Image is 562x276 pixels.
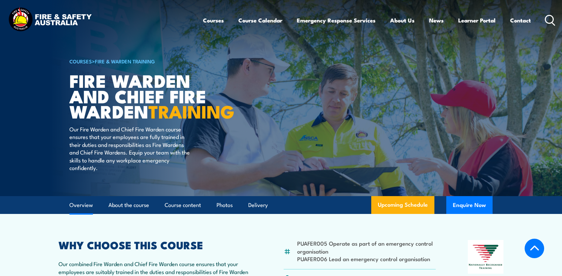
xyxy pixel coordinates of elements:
[429,12,444,29] a: News
[468,240,503,274] img: Nationally Recognised Training logo.
[108,196,149,214] a: About the course
[217,196,233,214] a: Photos
[69,73,233,119] h1: Fire Warden and Chief Fire Warden
[510,12,531,29] a: Contact
[69,196,93,214] a: Overview
[458,12,496,29] a: Learner Portal
[69,125,190,171] p: Our Fire Warden and Chief Fire Warden course ensures that your employees are fully trained in the...
[203,12,224,29] a: Courses
[69,57,92,65] a: COURSES
[165,196,201,214] a: Course content
[69,57,233,65] h6: >
[238,12,282,29] a: Course Calendar
[148,97,234,124] strong: TRAINING
[446,196,493,214] button: Enquire Now
[297,12,376,29] a: Emergency Response Services
[59,240,252,249] h2: WHY CHOOSE THIS COURSE
[390,12,415,29] a: About Us
[248,196,268,214] a: Delivery
[371,196,434,214] a: Upcoming Schedule
[297,255,436,262] li: PUAFER006 Lead an emergency control organisation
[297,239,436,255] li: PUAFER005 Operate as part of an emergency control organisation
[95,57,155,65] a: Fire & Warden Training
